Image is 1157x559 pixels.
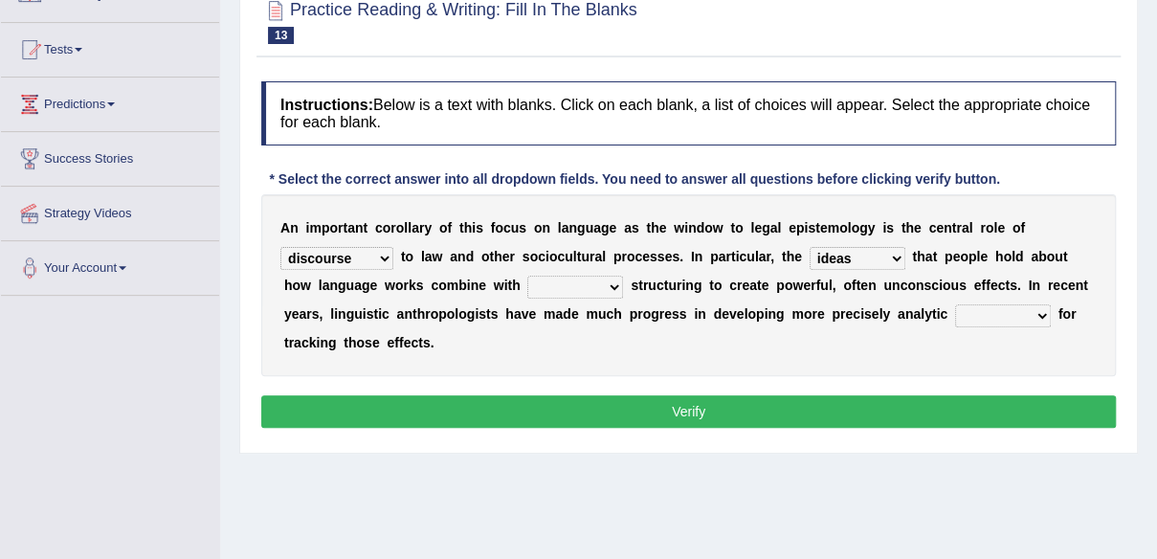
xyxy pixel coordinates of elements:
[950,278,959,293] b: u
[563,306,571,322] b: d
[725,249,730,264] b: r
[848,220,852,235] b: l
[1047,249,1056,264] b: o
[677,278,681,293] b: r
[447,306,456,322] b: o
[820,220,828,235] b: e
[1053,278,1060,293] b: e
[1,241,219,289] a: Your Account
[390,220,395,235] b: r
[719,249,726,264] b: a
[1060,278,1068,293] b: c
[839,220,848,235] b: o
[1015,249,1024,264] b: d
[685,278,694,293] b: n
[529,249,538,264] b: o
[438,306,447,322] b: p
[471,278,479,293] b: n
[664,249,672,264] b: e
[900,278,907,293] b: c
[383,220,391,235] b: o
[789,220,796,235] b: e
[334,306,338,322] b: i
[742,278,749,293] b: e
[457,249,466,264] b: n
[292,278,300,293] b: o
[1083,278,1088,293] b: t
[585,220,593,235] b: u
[981,278,986,293] b: f
[404,220,408,235] b: l
[329,220,338,235] b: o
[759,249,767,264] b: a
[404,306,412,322] b: n
[852,278,857,293] b: f
[343,220,347,235] b: t
[782,249,787,264] b: t
[502,249,510,264] b: e
[382,306,389,322] b: c
[952,220,957,235] b: t
[804,220,808,235] b: i
[936,220,944,235] b: e
[956,220,961,235] b: r
[762,278,769,293] b: e
[749,278,757,293] b: a
[828,220,839,235] b: m
[657,249,665,264] b: s
[860,278,868,293] b: e
[1075,278,1083,293] b: n
[1063,249,1068,264] b: t
[766,249,770,264] b: r
[912,249,917,264] b: t
[545,249,549,264] b: i
[424,220,432,235] b: y
[505,306,514,322] b: h
[268,27,294,44] span: 13
[1,78,219,125] a: Predictions
[1,132,219,180] a: Success Stories
[980,249,988,264] b: e
[713,220,723,235] b: w
[808,220,815,235] b: s
[1,187,219,235] a: Strategy Videos
[431,306,439,322] b: o
[464,220,473,235] b: h
[990,278,998,293] b: e
[1048,278,1053,293] b: r
[507,278,512,293] b: t
[883,278,892,293] b: u
[375,220,383,235] b: c
[438,278,447,293] b: o
[409,278,416,293] b: k
[746,249,755,264] b: u
[369,278,377,293] b: e
[455,306,458,322] b: l
[731,249,736,264] b: t
[338,278,346,293] b: g
[735,249,739,264] b: i
[466,249,475,264] b: d
[481,249,490,264] b: o
[648,278,656,293] b: u
[859,220,868,235] b: g
[730,220,735,235] b: t
[917,249,925,264] b: h
[868,278,877,293] b: n
[973,278,981,293] b: e
[577,220,586,235] b: g
[681,278,685,293] b: i
[995,249,1004,264] b: h
[494,249,502,264] b: h
[573,249,577,264] b: l
[621,249,626,264] b: r
[969,220,973,235] b: l
[447,220,452,235] b: f
[1068,278,1076,293] b: e
[478,278,486,293] b: e
[416,278,424,293] b: s
[280,220,290,235] b: A
[762,220,770,235] b: g
[509,249,514,264] b: r
[815,220,820,235] b: t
